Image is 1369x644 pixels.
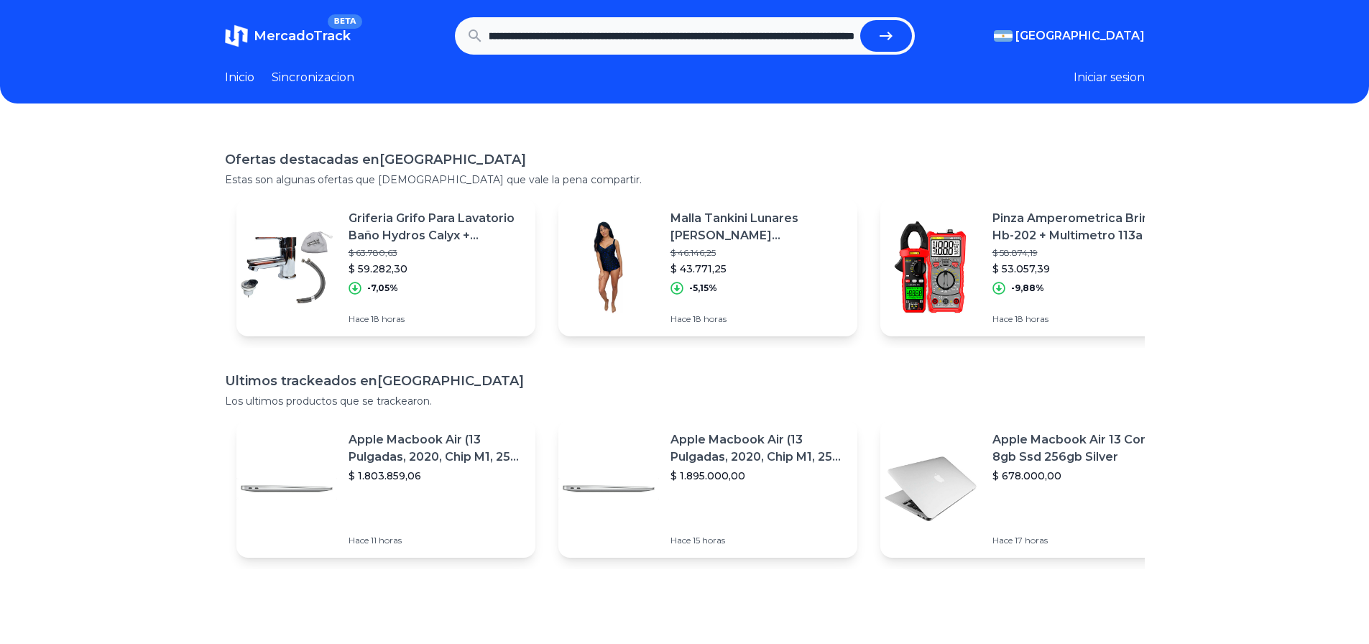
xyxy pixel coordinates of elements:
p: Pinza Amperometrica Brinna Hb-202 + Multimetro 113a [992,210,1168,244]
p: Hace 17 horas [992,535,1168,546]
p: $ 53.057,39 [992,262,1168,276]
img: Featured image [880,217,981,318]
p: Malla Tankini Lunares [PERSON_NAME] [PERSON_NAME] Mare 12971 [670,210,846,244]
a: Sincronizacion [272,69,354,86]
a: Featured imageApple Macbook Air (13 Pulgadas, 2020, Chip M1, 256 Gb De Ssd, 8 Gb De Ram) - Plata$... [236,420,535,558]
p: $ 1.895.000,00 [670,469,846,483]
img: Featured image [558,217,659,318]
img: MercadoTrack [225,24,248,47]
a: Featured imageGriferia Grifo Para Lavatorio Baño Hydros Calyx + Flexibles$ 63.780,63$ 59.282,30-7... [236,198,535,336]
a: Featured imageApple Macbook Air (13 Pulgadas, 2020, Chip M1, 256 Gb De Ssd, 8 Gb De Ram) - Plata$... [558,420,857,558]
p: Apple Macbook Air (13 Pulgadas, 2020, Chip M1, 256 Gb De Ssd, 8 Gb De Ram) - Plata [349,431,524,466]
img: Argentina [994,30,1013,42]
p: Hace 18 horas [992,313,1168,325]
button: [GEOGRAPHIC_DATA] [994,27,1145,45]
a: Inicio [225,69,254,86]
p: $ 46.146,25 [670,247,846,259]
p: Hace 15 horas [670,535,846,546]
p: $ 59.282,30 [349,262,524,276]
p: $ 1.803.859,06 [349,469,524,483]
p: Estas son algunas ofertas que [DEMOGRAPHIC_DATA] que vale la pena compartir. [225,172,1145,187]
h1: Ofertas destacadas en [GEOGRAPHIC_DATA] [225,149,1145,170]
span: [GEOGRAPHIC_DATA] [1015,27,1145,45]
a: Featured imagePinza Amperometrica Brinna Hb-202 + Multimetro 113a$ 58.874,19$ 53.057,39-9,88%Hace... [880,198,1179,336]
p: -5,15% [689,282,717,294]
p: $ 58.874,19 [992,247,1168,259]
a: Featured imageApple Macbook Air 13 Core I5 8gb Ssd 256gb Silver$ 678.000,00Hace 17 horas [880,420,1179,558]
h1: Ultimos trackeados en [GEOGRAPHIC_DATA] [225,371,1145,391]
p: Apple Macbook Air (13 Pulgadas, 2020, Chip M1, 256 Gb De Ssd, 8 Gb De Ram) - Plata [670,431,846,466]
p: Griferia Grifo Para Lavatorio Baño Hydros Calyx + Flexibles [349,210,524,244]
p: Hace 18 horas [349,313,524,325]
p: $ 63.780,63 [349,247,524,259]
img: Featured image [236,217,337,318]
p: $ 678.000,00 [992,469,1168,483]
a: Featured imageMalla Tankini Lunares [PERSON_NAME] [PERSON_NAME] Mare 12971$ 46.146,25$ 43.771,25-... [558,198,857,336]
p: -7,05% [367,282,398,294]
p: Apple Macbook Air 13 Core I5 8gb Ssd 256gb Silver [992,431,1168,466]
a: MercadoTrackBETA [225,24,351,47]
p: -9,88% [1011,282,1044,294]
span: BETA [328,14,361,29]
img: Featured image [558,438,659,539]
p: Hace 11 horas [349,535,524,546]
p: $ 43.771,25 [670,262,846,276]
button: Iniciar sesion [1074,69,1145,86]
img: Featured image [236,438,337,539]
img: Featured image [880,438,981,539]
p: Los ultimos productos que se trackearon. [225,394,1145,408]
span: MercadoTrack [254,28,351,44]
p: Hace 18 horas [670,313,846,325]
